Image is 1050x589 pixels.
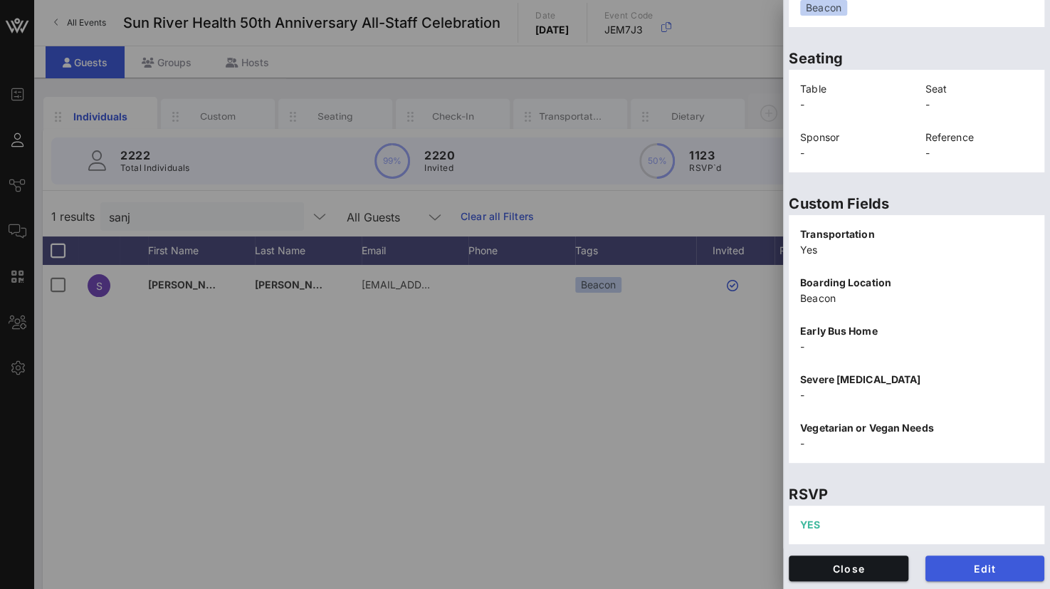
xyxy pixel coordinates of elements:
p: Transportation [800,226,1033,242]
p: Reference [925,130,1034,145]
p: - [925,97,1034,113]
p: - [925,145,1034,161]
button: Edit [925,556,1045,581]
span: Edit [937,563,1034,575]
p: Seat [925,81,1034,97]
p: Beacon [800,291,1033,306]
p: - [800,145,908,161]
p: Yes [800,242,1033,258]
p: RSVP [789,483,1044,506]
p: - [800,436,1033,452]
p: Table [800,81,908,97]
p: Boarding Location [800,275,1033,291]
p: - [800,97,908,113]
p: Seating [789,47,1044,70]
p: Custom Fields [789,192,1044,215]
p: - [800,339,1033,355]
p: - [800,387,1033,403]
p: Vegetarian or Vegan Needs [800,420,1033,436]
span: Close [800,563,897,575]
button: Close [789,556,908,581]
p: Severe [MEDICAL_DATA] [800,372,1033,387]
p: Early Bus Home [800,323,1033,339]
p: Sponsor [800,130,908,145]
span: YES [800,518,820,531]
